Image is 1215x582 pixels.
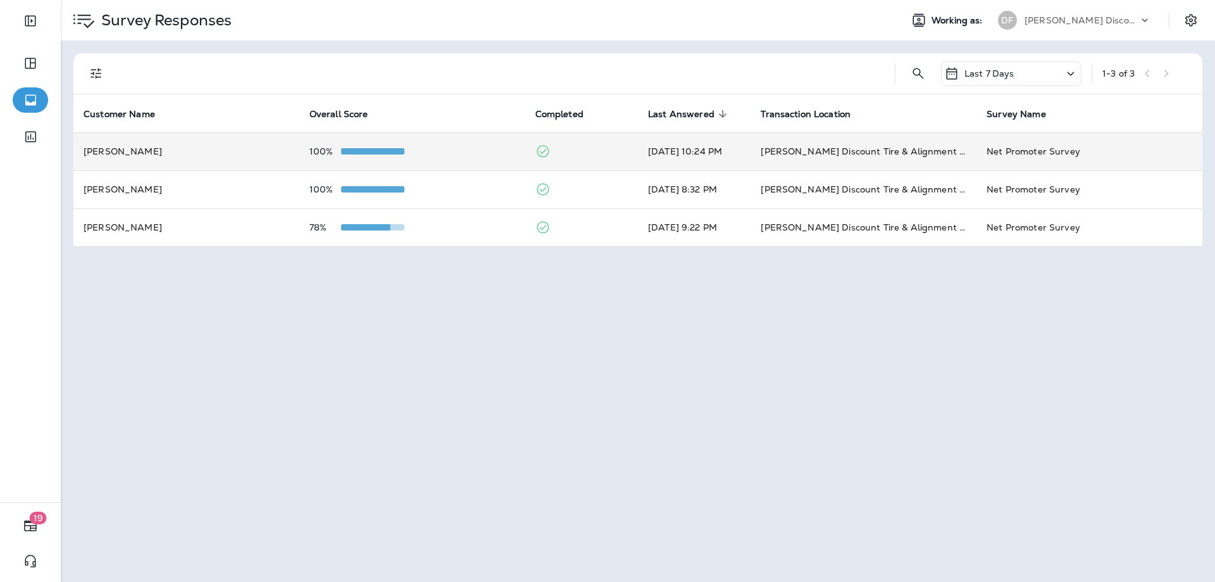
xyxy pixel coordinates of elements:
[309,222,341,232] p: 78%
[638,208,751,246] td: [DATE] 9:22 PM
[535,109,583,120] span: Completed
[761,109,850,120] span: Transaction Location
[648,108,731,120] span: Last Answered
[931,15,985,26] span: Working as:
[976,132,1202,170] td: Net Promoter Survey
[906,61,931,86] button: Search Survey Responses
[30,512,47,524] span: 19
[751,132,976,170] td: [PERSON_NAME] Discount Tire & Alignment [GEOGRAPHIC_DATA] ([STREET_ADDRESS])
[309,184,341,194] p: 100%
[998,11,1017,30] div: DF
[638,132,751,170] td: [DATE] 10:24 PM
[73,208,299,246] td: [PERSON_NAME]
[1025,15,1138,25] p: [PERSON_NAME] Discount Tire & Alignment
[648,109,714,120] span: Last Answered
[309,146,341,156] p: 100%
[1102,68,1135,79] div: 1 - 3 of 3
[84,61,109,86] button: Filters
[976,170,1202,208] td: Net Promoter Survey
[535,108,600,120] span: Completed
[964,68,1014,79] p: Last 7 Days
[84,109,155,120] span: Customer Name
[84,108,171,120] span: Customer Name
[1180,9,1202,32] button: Settings
[987,109,1046,120] span: Survey Name
[987,108,1062,120] span: Survey Name
[638,170,751,208] td: [DATE] 8:32 PM
[751,208,976,246] td: [PERSON_NAME] Discount Tire & Alignment [GEOGRAPHIC_DATA] ([STREET_ADDRESS])
[976,208,1202,246] td: Net Promoter Survey
[13,513,48,538] button: 19
[13,8,48,34] button: Expand Sidebar
[751,170,976,208] td: [PERSON_NAME] Discount Tire & Alignment [GEOGRAPHIC_DATA] ([STREET_ADDRESS])
[309,108,385,120] span: Overall Score
[761,108,867,120] span: Transaction Location
[309,109,368,120] span: Overall Score
[73,132,299,170] td: [PERSON_NAME]
[96,11,232,30] p: Survey Responses
[73,170,299,208] td: [PERSON_NAME]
